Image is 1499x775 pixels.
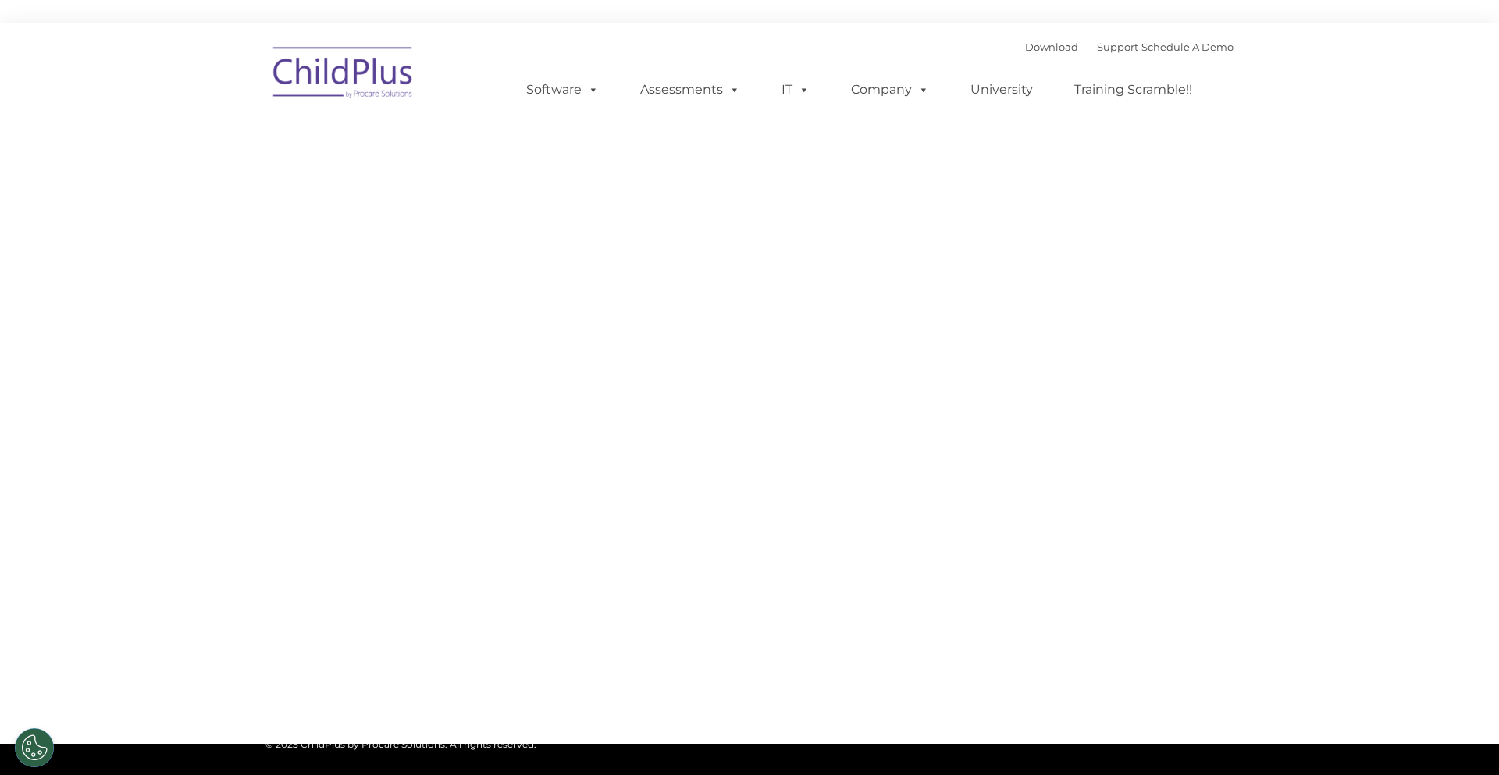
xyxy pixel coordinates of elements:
iframe: Form 0 [277,295,1222,412]
a: Assessments [625,74,756,105]
span: © 2025 ChildPlus by Procare Solutions. All rights reserved. [265,738,536,750]
a: University [955,74,1049,105]
a: Schedule A Demo [1141,41,1234,53]
a: Download [1025,41,1078,53]
img: ChildPlus by Procare Solutions [265,36,422,114]
a: Support [1097,41,1138,53]
a: IT [766,74,825,105]
button: Cookies Settings [15,728,54,767]
font: | [1025,41,1234,53]
a: Training Scramble!! [1059,74,1208,105]
a: Software [511,74,614,105]
a: Company [835,74,945,105]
